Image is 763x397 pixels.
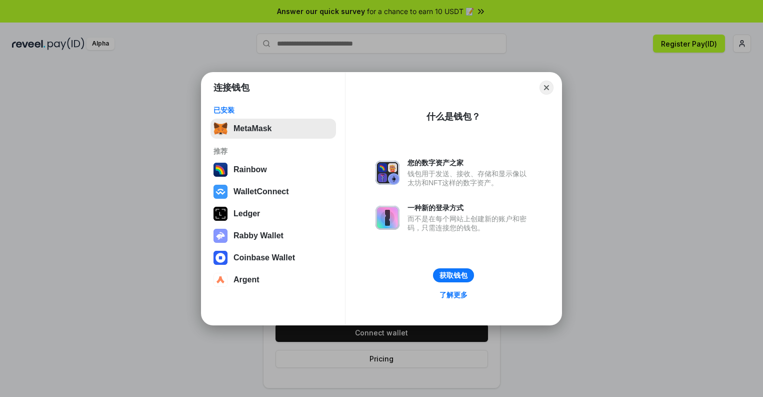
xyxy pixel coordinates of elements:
h1: 连接钱包 [213,82,249,94]
img: svg+xml,%3Csvg%20width%3D%2228%22%20height%3D%2228%22%20viewBox%3D%220%200%2028%2028%22%20fill%3D... [213,273,227,287]
div: 而不是在每个网站上创建新的账户和密码，只需连接您的钱包。 [407,214,531,232]
div: 什么是钱包？ [426,111,480,123]
button: MetaMask [210,119,336,139]
img: svg+xml,%3Csvg%20width%3D%2228%22%20height%3D%2228%22%20viewBox%3D%220%200%2028%2028%22%20fill%3D... [213,185,227,199]
img: svg+xml,%3Csvg%20xmlns%3D%22http%3A%2F%2Fwww.w3.org%2F2000%2Fsvg%22%20fill%3D%22none%22%20viewBox... [375,161,399,185]
img: svg+xml,%3Csvg%20xmlns%3D%22http%3A%2F%2Fwww.w3.org%2F2000%2Fsvg%22%20fill%3D%22none%22%20viewBox... [213,229,227,243]
div: 了解更多 [439,290,467,299]
button: Argent [210,270,336,290]
img: svg+xml,%3Csvg%20fill%3D%22none%22%20height%3D%2233%22%20viewBox%3D%220%200%2035%2033%22%20width%... [213,122,227,136]
button: Close [539,81,553,95]
div: 获取钱包 [439,271,467,280]
div: Argent [233,275,259,284]
button: Rainbow [210,160,336,180]
img: svg+xml,%3Csvg%20xmlns%3D%22http%3A%2F%2Fwww.w3.org%2F2000%2Fsvg%22%20fill%3D%22none%22%20viewBox... [375,206,399,230]
div: 一种新的登录方式 [407,203,531,212]
button: WalletConnect [210,182,336,202]
button: Ledger [210,204,336,224]
div: 钱包用于发送、接收、存储和显示像以太坊和NFT这样的数字资产。 [407,169,531,187]
div: WalletConnect [233,187,289,196]
div: 您的数字资产之家 [407,158,531,167]
div: 已安装 [213,106,333,115]
div: 推荐 [213,147,333,156]
button: Rabby Wallet [210,226,336,246]
img: svg+xml,%3Csvg%20xmlns%3D%22http%3A%2F%2Fwww.w3.org%2F2000%2Fsvg%22%20width%3D%2228%22%20height%3... [213,207,227,221]
a: 了解更多 [433,288,473,301]
button: 获取钱包 [433,268,474,282]
div: Ledger [233,209,260,218]
img: svg+xml,%3Csvg%20width%3D%2228%22%20height%3D%2228%22%20viewBox%3D%220%200%2028%2028%22%20fill%3D... [213,251,227,265]
img: svg+xml,%3Csvg%20width%3D%22120%22%20height%3D%22120%22%20viewBox%3D%220%200%20120%20120%22%20fil... [213,163,227,177]
div: MetaMask [233,124,271,133]
div: Rabby Wallet [233,231,283,240]
div: Rainbow [233,165,267,174]
button: Coinbase Wallet [210,248,336,268]
div: Coinbase Wallet [233,253,295,262]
